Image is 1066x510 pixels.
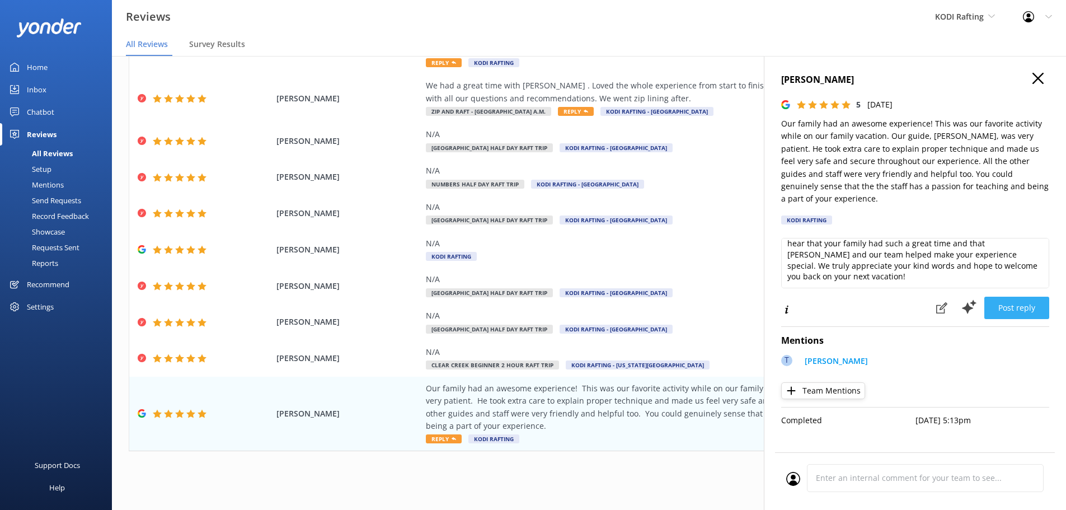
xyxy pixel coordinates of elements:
[560,288,673,297] span: KODI Rafting - [GEOGRAPHIC_DATA]
[781,414,915,427] p: Completed
[781,355,792,366] div: T
[27,123,57,146] div: Reviews
[7,161,51,177] div: Setup
[276,135,421,147] span: [PERSON_NAME]
[276,207,421,219] span: [PERSON_NAME]
[17,18,81,37] img: yonder-white-logo.png
[426,128,935,141] div: N/A
[7,255,58,271] div: Reports
[276,316,421,328] span: [PERSON_NAME]
[426,216,553,224] span: [GEOGRAPHIC_DATA] Half Day Raft Trip
[468,58,519,67] span: KODI Rafting
[984,297,1049,319] button: Post reply
[7,255,112,271] a: Reports
[915,414,1050,427] p: [DATE] 5:13pm
[560,216,673,224] span: KODI Rafting - [GEOGRAPHIC_DATA]
[560,143,673,152] span: KODI Rafting - [GEOGRAPHIC_DATA]
[7,224,65,240] div: Showcase
[426,310,935,322] div: N/A
[27,273,69,296] div: Recommend
[35,454,80,476] div: Support Docs
[781,73,1049,87] h4: [PERSON_NAME]
[276,244,421,256] span: [PERSON_NAME]
[781,238,1049,288] textarea: Thank you so much for your wonderful review! We’re thrilled to hear that your family had such a g...
[600,107,713,116] span: KODI Rafting - [GEOGRAPHIC_DATA]
[426,237,935,250] div: N/A
[7,224,112,240] a: Showcase
[7,208,112,224] a: Record Feedback
[7,208,89,224] div: Record Feedback
[426,288,553,297] span: [GEOGRAPHIC_DATA] Half Day Raft Trip
[276,280,421,292] span: [PERSON_NAME]
[805,355,868,367] p: [PERSON_NAME]
[27,101,54,123] div: Chatbot
[7,146,73,161] div: All Reviews
[781,382,865,399] button: Team Mentions
[276,171,421,183] span: [PERSON_NAME]
[856,99,861,110] span: 5
[7,177,64,193] div: Mentions
[426,79,935,105] div: We had a great time with [PERSON_NAME] . Loved the whole experience from start to finish . First ...
[7,146,112,161] a: All Reviews
[276,352,421,364] span: [PERSON_NAME]
[426,252,477,261] span: KODI Rafting
[1032,73,1044,85] button: Close
[426,201,935,213] div: N/A
[276,408,421,420] span: [PERSON_NAME]
[426,107,551,116] span: Zip and Raft - [GEOGRAPHIC_DATA] A.M.
[781,118,1049,205] p: Our family had an awesome experience! This was our favorite activity while on our family vacation...
[276,92,421,105] span: [PERSON_NAME]
[426,273,935,286] div: N/A
[7,161,112,177] a: Setup
[799,355,868,370] a: [PERSON_NAME]
[126,8,171,26] h3: Reviews
[27,78,46,101] div: Inbox
[781,334,1049,348] h4: Mentions
[189,39,245,50] span: Survey Results
[935,11,984,22] span: KODI Rafting
[7,193,81,208] div: Send Requests
[426,325,553,334] span: [GEOGRAPHIC_DATA] Half Day Raft Trip
[426,382,935,433] div: Our family had an awesome experience! This was our favorite activity while on our family vacation...
[126,39,168,50] span: All Reviews
[426,143,553,152] span: [GEOGRAPHIC_DATA] Half Day Raft Trip
[468,434,519,443] span: KODI Rafting
[426,58,462,67] span: Reply
[426,434,462,443] span: Reply
[531,180,644,189] span: KODI Rafting - [GEOGRAPHIC_DATA]
[426,165,935,177] div: N/A
[560,325,673,334] span: KODI Rafting - [GEOGRAPHIC_DATA]
[27,296,54,318] div: Settings
[7,240,79,255] div: Requests Sent
[7,193,112,208] a: Send Requests
[786,472,800,486] img: user_profile.svg
[49,476,65,499] div: Help
[426,346,935,358] div: N/A
[566,361,710,369] span: KODI Rafting - [US_STATE][GEOGRAPHIC_DATA]
[426,180,524,189] span: Numbers Half Day Raft Trip
[558,107,594,116] span: Reply
[781,216,832,224] div: KODI Rafting
[7,177,112,193] a: Mentions
[7,240,112,255] a: Requests Sent
[27,56,48,78] div: Home
[426,361,559,369] span: Clear Creek Beginner 2 Hour Raft Trip
[867,99,893,111] p: [DATE]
